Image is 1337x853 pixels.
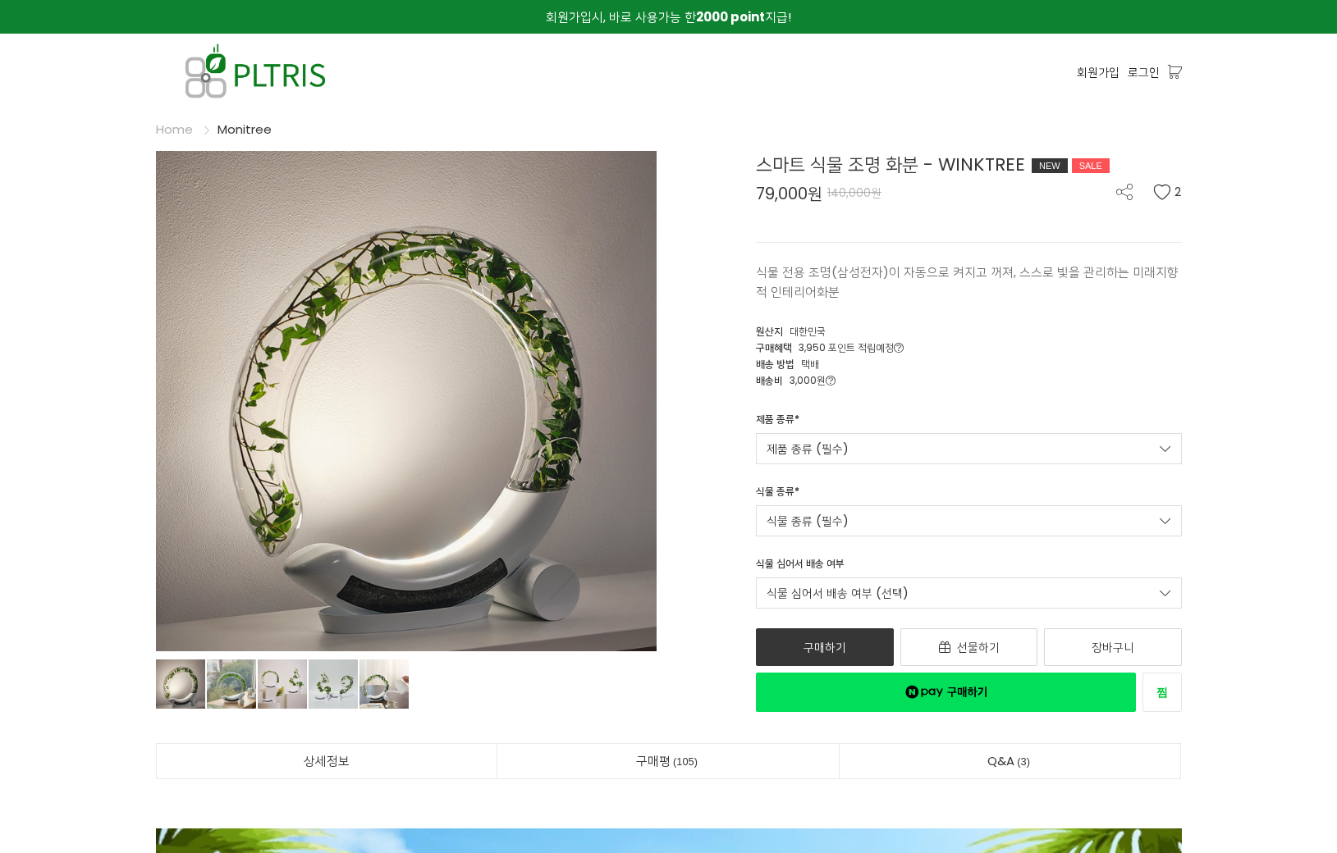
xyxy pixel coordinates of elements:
[756,628,894,666] a: 구매하기
[900,628,1038,666] a: 선물하기
[756,340,792,354] span: 구매혜택
[1044,628,1182,666] a: 장바구니
[756,373,783,387] span: 배송비
[756,505,1182,536] a: 식물 종류 (필수)
[671,753,700,770] span: 105
[756,151,1182,178] div: 스마트 식물 조명 화분 - WINKTREE
[1072,158,1110,173] div: SALE
[1014,753,1033,770] span: 3
[1142,673,1182,712] a: 새창
[546,8,791,25] span: 회원가입시, 바로 사용가능 한 지급!
[827,185,881,201] span: 140,000원
[756,433,1182,464] a: 제품 종류 (필수)
[799,340,904,354] span: 3,950 포인트 적립예정
[957,639,1000,655] span: 선물하기
[756,577,1182,609] a: 식물 심어서 배송 여부 (선택)
[696,8,765,25] strong: 2000 point
[217,121,272,138] a: Monitree
[790,373,836,387] span: 3,000원
[840,744,1181,778] a: Q&A3
[157,744,497,778] a: 상세정보
[1153,184,1182,200] button: 2
[1128,63,1160,81] a: 로그인
[756,412,799,433] div: 제품 종류
[756,556,845,577] div: 식물 심어서 배송 여부
[756,484,799,505] div: 식물 종류
[756,185,822,202] span: 79,000원
[756,357,794,371] span: 배송 방법
[790,324,826,338] span: 대한민국
[756,673,1136,712] a: 새창
[1174,184,1182,200] span: 2
[1077,63,1120,81] a: 회원가입
[801,357,819,371] span: 택배
[756,262,1182,302] p: 식물 전용 조명(삼성전자)이 자동으로 켜지고 꺼져, 스스로 빛을 관리하는 미래지향적 인테리어화분
[1032,158,1068,173] div: NEW
[156,121,193,138] a: Home
[497,744,839,778] a: 구매평105
[756,324,783,338] span: 원산지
